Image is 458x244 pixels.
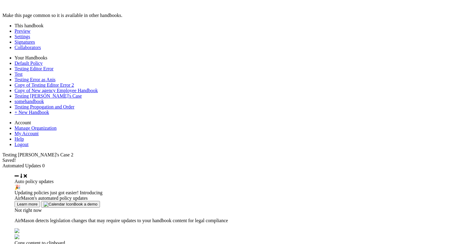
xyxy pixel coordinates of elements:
[15,77,55,82] a: Testing Error as Anis
[15,104,75,109] a: Testing Propogation and Order
[15,208,456,213] div: Not right now
[15,45,41,50] a: Collaborators
[15,99,44,104] a: somehandbook
[15,131,39,136] a: My Account
[15,72,22,77] a: Test
[15,196,456,201] div: AirMason's automated policy updates
[2,163,41,168] span: Automated Updates
[44,202,74,207] img: Calendar Icon
[15,55,456,61] li: Your Handbooks
[15,179,54,184] span: Auto policy updates
[15,190,456,196] div: Updating policies just got easier! Introducing
[15,234,19,239] img: copy.svg
[15,88,98,93] a: Copy of New agency Employee Handbook
[2,152,73,157] span: Testing [PERSON_NAME]'s Case 2
[15,23,456,28] li: This handbook
[2,158,16,163] span: Saved!
[15,201,40,207] button: Learn more
[15,82,74,88] a: Copy of Testing Editor Error 2
[42,163,45,168] span: 0
[15,93,82,99] a: Testing [PERSON_NAME]'s Case
[15,28,30,34] a: Preview
[15,125,57,131] a: Manage Organization
[15,66,54,71] a: Testing Editor Error
[15,61,43,66] a: Default Policy
[15,228,19,233] img: back.svg
[15,120,456,125] li: Account
[41,201,100,208] button: Book a demo
[15,136,24,142] a: Help
[15,218,456,223] p: AirMason detects legislation changes that may require updates to your handbook content for legal ...
[15,184,456,190] div: 🎉
[15,142,28,147] a: Logout
[2,13,456,18] div: Make this page common so it is available in other handbooks.
[15,110,49,115] a: + New Handbook
[15,39,35,45] a: Signatures
[15,34,30,39] a: Settings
